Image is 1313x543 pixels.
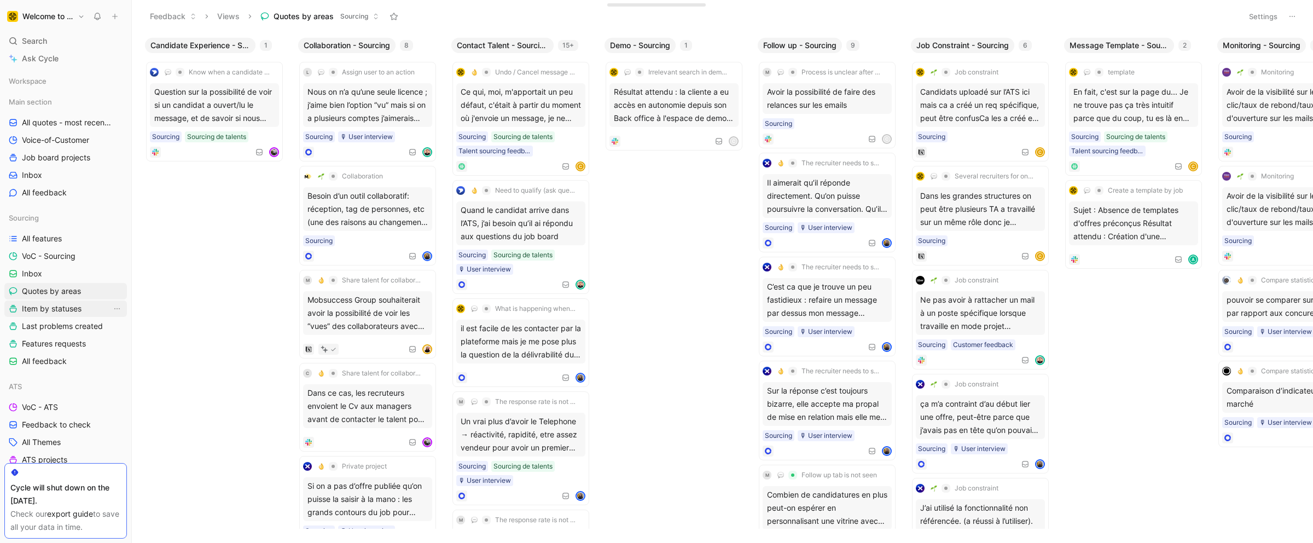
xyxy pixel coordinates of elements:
[456,68,465,77] img: logo
[145,8,201,25] button: Feedback
[648,68,729,77] span: Irrelevant search in demo mode
[150,40,250,51] span: Candida﻿te Experience - Sourcing
[1065,180,1202,269] a: logo💬Create a template by jobSujet : Absence de templates d'offres préconçus Résultat attendu : C...
[165,69,171,76] img: 💬
[22,321,103,332] span: Last problems created
[452,180,589,294] a: logo👌Need to qualify (ask questions to the talent) the talent before schedule an interviewQuand l...
[1036,148,1044,156] div: C
[912,166,1049,265] a: logo💬Several recruiters for one roleDans les grandes structures on peut être plusieurs TA a trava...
[342,68,415,77] span: Assign user to an action
[342,462,387,471] span: Private project
[458,131,486,142] div: Sourcing
[4,434,127,450] a: All Themes
[150,83,279,127] div: Question sur la possibilité de voir si un candidat a ouvert/lu le message, et de savoir si nous r...
[953,339,1013,350] div: Customer feedback
[763,68,771,77] div: M
[916,380,925,389] img: logo
[7,11,18,22] img: Welcome to the Jungle
[4,167,127,183] a: Inbox
[730,137,737,145] div: c
[1237,173,1244,180] img: 🌱
[423,438,431,446] img: avatar
[1223,40,1300,51] span: Mon﻿itoring - Sourcing
[1069,201,1198,245] div: Sujet : Absence de templates d'offres préconçus Résultat attendu : Création d'une bibliothèque de...
[314,66,419,79] button: 💬Assign user to an action
[471,187,478,194] img: 👌
[467,66,580,79] button: 👌Undo / Cancel message sent
[456,83,585,127] div: Ce qui, moi, m'apportait un peu défaut, c'était à partir du moment où j'envoie un message, je ne ...
[609,83,739,127] div: Résultat attendu : la cliente a eu accès en autonomie depuis son Back office à l'espace de demo, ...
[456,201,585,245] div: Quand le candidat arrive dans l’ATS, j’ai besoin qu’il ai répondu aux questions du job board
[883,343,891,351] img: avatar
[1080,184,1187,197] button: 💬Create a template by job
[493,461,553,472] div: Sourcing de talents
[423,252,431,260] img: avatar
[22,454,67,465] span: ATS projects
[763,278,892,322] div: C’est ca que je trouve un peu fastidieux : refaire un message par dessus mon message d’approche.
[912,270,1049,369] a: logo🌱Job constraintNe pas avoir à rattacher un mail à un poste spécifique lorsque travaille en mo...
[318,370,324,377] img: 👌
[303,276,312,285] div: M
[457,40,548,51] span: Contact Talent - Sourcing
[763,83,892,114] div: Avoir la possibilité de faire des relances sur les emails
[1106,131,1165,142] div: Sourcing de talents
[763,174,892,218] div: Il aimerait qu’il réponde directement. Qu’on puisse poursuivre la conversation. Qu’ils puissent m...
[340,11,368,22] span: Sourcing
[765,222,792,233] div: Sourcing
[1237,368,1244,374] img: 👌
[314,170,387,183] button: 🌱Collaboration
[1071,146,1143,157] div: Talent sourcing feedback
[4,378,127,486] div: ATSVoC - ATSFeedback to checkAll ThemesATS projectsAll topics
[303,477,432,521] div: Si on a pas d’offre publiée qu’on puisse la saisir à la mano : les grands contours du job pour qu...
[447,33,600,534] div: Contact Talent - Sourcing15+
[458,461,486,472] div: Sourcing
[294,33,447,534] div: Collaboration - Sourcing8
[4,33,127,49] div: Search
[916,276,925,285] img: logo
[777,264,784,270] img: 👌
[600,33,753,159] div: De mo - Sourcing1
[4,283,127,299] a: Quotes by areas
[918,131,945,142] div: Sourcing
[22,152,90,163] span: Job board projects
[955,276,998,285] span: Job constraint
[458,250,486,261] div: Sourcing
[22,268,42,279] span: Inbox
[800,326,852,337] div: 🎙 User interview
[458,146,531,157] div: Talent sourcing feedback
[801,68,882,77] span: Process is unclear after contact
[260,40,272,51] div: 1
[299,363,436,452] a: C👌Share talent for collaborationDans ce cas, les recruteurs envoient le Cv aux managers avant de ...
[4,94,127,201] div: Main sectionAll quotes - most recent firstVoice-of-CustomerJob board projectsInboxAll feedback
[22,437,61,448] span: All Themes
[22,251,75,262] span: VoC - Sourcing
[423,345,431,353] img: avatar
[916,40,1009,51] span: Job Constraint - Sourcing
[1036,460,1044,468] img: avatar
[1261,172,1294,181] span: Monitoring
[305,131,333,142] div: Sourcing
[1189,163,1197,170] div: C
[955,68,998,77] span: Job constraint
[458,264,511,275] div: 🎙 User interview
[883,239,891,247] img: avatar
[150,68,159,77] img: logo
[774,469,881,482] button: 💬Follow up tab is not seen
[1224,131,1252,142] div: Sourcing
[916,291,1045,335] div: Ne pas avoir à rattacher un mail à un poste spécifique lorsque travaille en mode projet (contacte...
[577,163,584,170] div: C
[931,381,937,388] img: 🌱
[927,66,1002,79] button: 🌱Job constraint
[314,367,427,380] button: 👌Share talent for collaboration
[4,94,127,110] div: Main section
[4,132,127,148] a: Voice-of-Customer
[342,276,423,285] span: Share talent for collaboration
[146,62,283,161] a: logo💬Know when a candidate has read the proposalQuestion sur la possibilité de voir si un candida...
[9,381,22,392] span: ATS
[801,159,882,167] span: The recruiter needs to send another message after the candidate's reply
[927,170,1039,183] button: 💬Several recruiters for one role
[763,382,892,426] div: Sur la réponse c’est toujours bizarre, elle accepte ma propal de mise en relation mais elle me ré...
[759,361,896,460] a: logo👌The recruiter needs to send another message after the candidate's replySur la réponse c’est ...
[758,38,842,53] button: Follo w up - Sourcing
[606,62,742,151] a: logo💬Irrelevant search in demo modeRésultat attendu : la cliente a eu accès en autonomie depuis s...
